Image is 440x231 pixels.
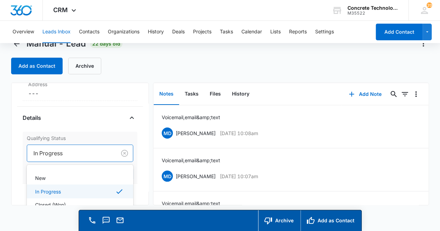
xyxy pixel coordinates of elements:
div: Lead SourceManual [23,184,138,207]
button: History [148,21,164,43]
div: account name [347,5,398,11]
span: 22 days old [90,40,122,48]
p: [DATE] 10:07am [220,173,258,180]
button: Deals [172,21,185,43]
button: History [226,83,255,105]
span: CRM [53,6,68,14]
button: Add Note [342,86,388,102]
button: Archive [258,210,301,231]
button: Settings [315,21,334,43]
label: Qualifying Status [27,134,134,142]
span: 20 [426,2,432,8]
dd: --- [28,89,132,98]
button: Overflow Menu [410,89,422,100]
button: Actions [418,38,429,49]
button: Contacts [79,21,99,43]
button: Tasks [179,83,204,105]
button: Projects [193,21,211,43]
span: Manual - Lead [26,39,86,49]
a: Text [101,220,111,225]
h4: Details [23,114,41,122]
button: Add Contact [376,24,423,40]
button: Tasks [220,21,233,43]
button: Add as Contact [301,210,361,231]
button: Email [115,215,125,225]
button: Organizations [108,21,139,43]
p: New [35,174,46,182]
p: Voicemail, email &amp; text [162,157,220,164]
button: Clear [119,148,130,159]
p: Closed (Won) [35,201,66,208]
button: Leads Inbox [42,21,71,43]
button: Archive [68,58,101,74]
p: [DATE] 10:08am [220,130,258,137]
div: account id [347,11,398,16]
button: Calendar [241,21,262,43]
a: Call [87,220,97,225]
p: [PERSON_NAME] [176,130,216,137]
button: Add as Contact [11,58,63,74]
a: Email [115,220,125,225]
button: Reports [289,21,307,43]
button: Overview [13,21,34,43]
button: Back [11,38,22,49]
button: Notes [154,83,179,105]
div: Address--- [23,78,138,101]
div: notifications count [426,2,432,8]
button: Filters [399,89,410,100]
button: Text [101,215,111,225]
p: Voicemail, email &amp; text [162,200,220,207]
p: In Progress [35,188,61,195]
span: MD [162,171,173,182]
button: Search... [388,89,399,100]
button: Call [87,215,97,225]
button: Lists [270,21,281,43]
span: MD [162,127,173,139]
label: Address [28,81,132,88]
p: Voicemail, email &amp; text [162,114,220,121]
button: Close [126,112,137,123]
p: [PERSON_NAME] [176,173,216,180]
button: Files [204,83,226,105]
